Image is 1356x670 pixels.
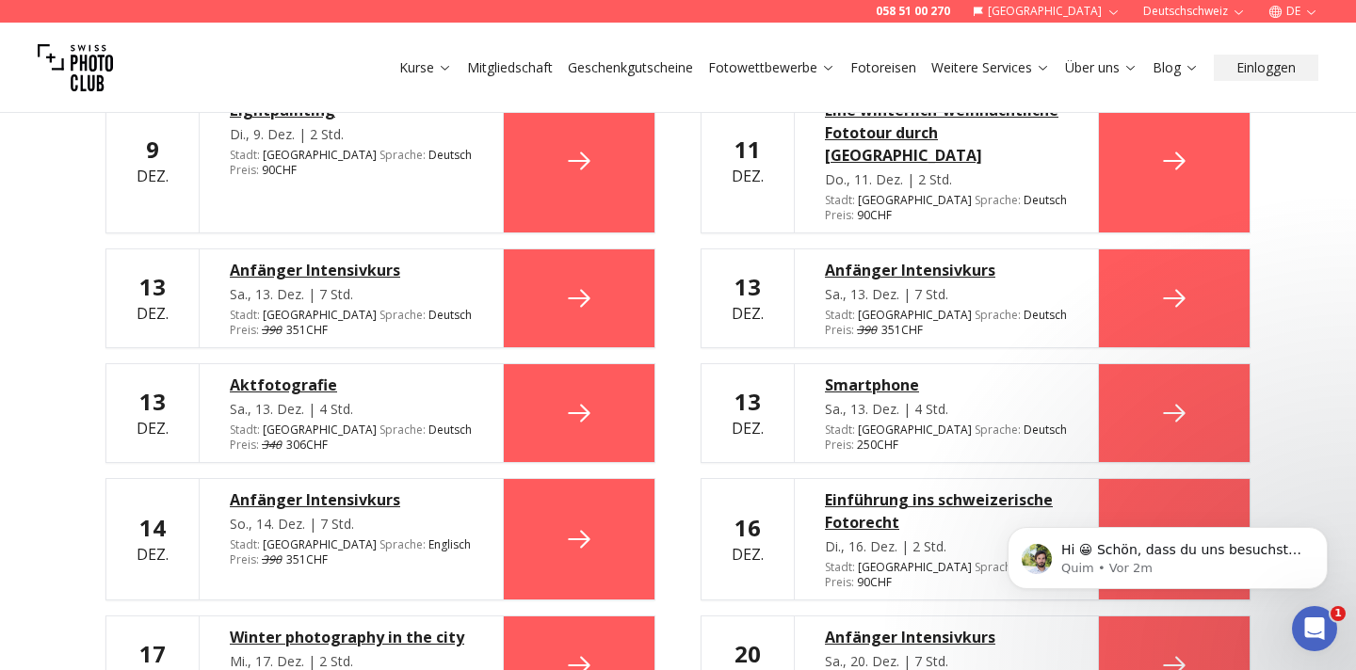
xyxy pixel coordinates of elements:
a: Eine winterlich-weihnachtliche Fototour durch [GEOGRAPHIC_DATA] [825,99,1068,167]
a: Anfänger Intensivkurs [825,626,1068,648]
div: [GEOGRAPHIC_DATA] CHF [230,537,473,567]
b: 17 [139,638,166,669]
button: Blog [1145,55,1206,81]
div: [GEOGRAPHIC_DATA] 90 CHF [230,148,473,178]
span: Stadt : [825,192,855,208]
b: 13 [139,386,166,417]
span: Stadt : [230,147,260,163]
div: [GEOGRAPHIC_DATA] CHF [230,423,473,453]
span: Preis : [230,437,259,453]
div: Sa., 13. Dez. | 4 Std. [230,400,473,419]
div: [GEOGRAPHIC_DATA] 90 CHF [825,560,1068,590]
div: Aktfotografie [230,374,473,396]
button: Über uns [1057,55,1145,81]
span: Sprache : [975,422,1021,438]
div: Dez. [137,513,169,566]
span: Englisch [428,537,471,552]
div: [GEOGRAPHIC_DATA] 250 CHF [825,423,1068,453]
b: 20 [734,638,761,669]
span: Stadt : [230,307,260,323]
img: Swiss photo club [38,30,113,105]
span: Preis : [825,437,854,453]
button: Fotowettbewerbe [701,55,843,81]
div: [GEOGRAPHIC_DATA] CHF [825,308,1068,338]
span: Sprache : [975,559,1021,575]
iframe: Intercom notifications Nachricht [979,487,1356,619]
span: Sprache : [975,307,1021,323]
span: 390 [262,323,283,338]
a: Mitgliedschaft [467,58,553,77]
span: Stadt : [230,422,260,438]
a: Einführung ins schweizerische Fotorecht [825,488,1068,534]
span: Deutsch [428,148,472,163]
div: Dez. [137,272,169,325]
span: Stadt : [230,536,260,552]
span: 1 [1331,606,1346,621]
span: Sprache : [379,147,426,163]
span: Deutsch [1024,308,1067,323]
a: Anfänger Intensivkurs [230,488,473,511]
a: Kurse [399,58,452,77]
b: 13 [139,271,166,302]
div: Di., 16. Dez. | 2 Std. [825,537,1068,556]
div: So., 14. Dez. | 7 Std. [230,515,473,534]
div: Dez. [137,135,169,187]
span: Sprache : [975,192,1021,208]
div: [GEOGRAPHIC_DATA] 90 CHF [825,193,1068,223]
span: Preis : [825,574,854,590]
button: Kurse [392,55,460,81]
div: Sa., 13. Dez. | 7 Std. [230,285,473,304]
b: 13 [734,271,761,302]
span: 351 [262,551,306,567]
span: Preis : [825,207,854,223]
span: 351 [262,322,306,338]
span: Stadt : [825,307,855,323]
span: Stadt : [825,422,855,438]
a: Fotoreisen [850,58,916,77]
div: Dez. [732,272,764,325]
a: Fotowettbewerbe [708,58,835,77]
button: Mitgliedschaft [460,55,560,81]
div: Sa., 13. Dez. | 4 Std. [825,400,1068,419]
span: Preis : [230,322,259,338]
span: Sprache : [379,536,426,552]
a: Anfänger Intensivkurs [230,259,473,281]
span: Sprache : [379,422,426,438]
div: [GEOGRAPHIC_DATA] CHF [230,308,473,338]
span: Preis : [230,162,259,178]
a: Blog [1153,58,1199,77]
span: Deutsch [1024,423,1067,438]
div: Dez. [732,135,764,187]
span: Deutsch [428,308,472,323]
a: Weitere Services [931,58,1050,77]
iframe: Intercom live chat [1292,606,1337,651]
span: Preis : [230,551,259,567]
span: Sprache : [379,307,426,323]
button: Einloggen [1214,55,1318,81]
span: Deutsch [1024,193,1067,208]
b: 11 [734,134,761,165]
div: Sa., 13. Dez. | 7 Std. [825,285,1068,304]
button: Weitere Services [924,55,1057,81]
a: Smartphone [825,374,1068,396]
b: 9 [146,134,159,165]
span: 340 [262,438,283,453]
div: Dez. [732,387,764,439]
span: 390 [262,552,283,567]
b: 16 [734,512,761,543]
a: Winter photography in the city [230,626,473,648]
button: Fotoreisen [843,55,924,81]
a: Anfänger Intensivkurs [825,259,1068,281]
b: 13 [734,386,761,417]
div: Di., 9. Dez. | 2 Std. [230,125,473,144]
